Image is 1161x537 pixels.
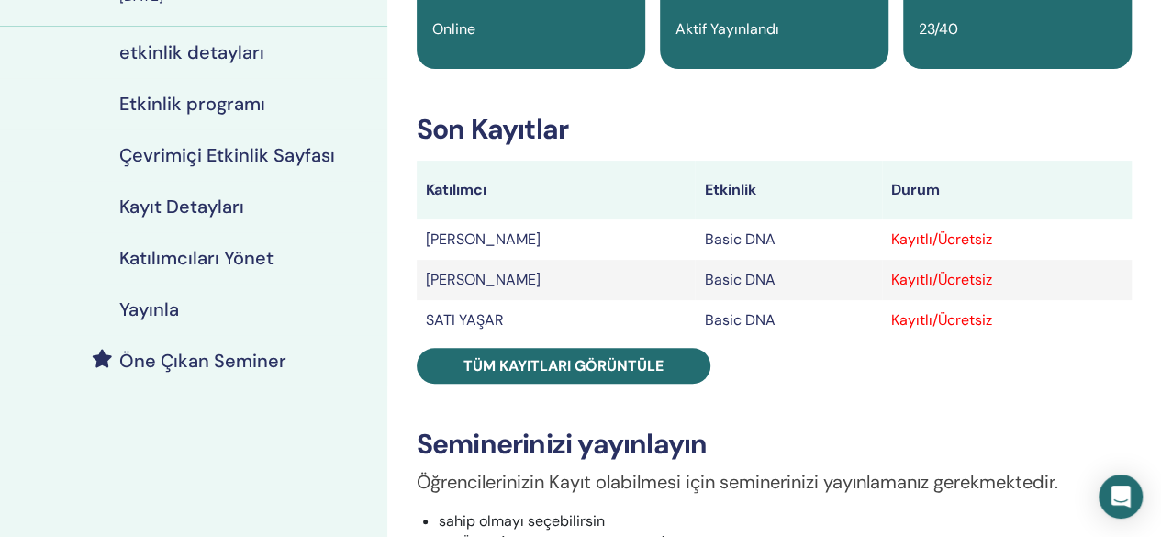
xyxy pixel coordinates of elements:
[119,144,335,166] h4: Çevrimiçi Etkinlik Sayfası
[417,113,1132,146] h3: Son Kayıtlar
[119,41,264,63] h4: etkinlik detayları
[417,300,696,341] td: SATI YAŞAR
[119,247,274,269] h4: Katılımcıları Yönet
[119,298,179,320] h4: Yayınla
[1099,475,1143,519] div: Open Intercom Messenger
[417,161,696,219] th: Katılımcı
[919,19,958,39] span: 23/40
[882,161,1132,219] th: Durum
[695,300,881,341] td: Basic DNA
[891,269,1122,291] div: Kayıtlı/Ücretsiz
[675,19,779,39] span: Aktif Yayınlandı
[119,196,244,218] h4: Kayıt Detayları
[417,219,696,260] td: [PERSON_NAME]
[417,428,1132,461] h3: Seminerinizi yayınlayın
[695,260,881,300] td: Basic DNA
[695,161,881,219] th: Etkinlik
[417,468,1132,496] p: Öğrencilerinizin Kayıt olabilmesi için seminerinizi yayınlamanız gerekmektedir.
[891,309,1122,331] div: Kayıtlı/Ücretsiz
[417,348,710,384] a: Tüm kayıtları görüntüle
[119,93,265,115] h4: Etkinlik programı
[119,350,286,372] h4: Öne Çıkan Seminer
[432,19,475,39] span: Online
[695,219,881,260] td: Basic DNA
[417,260,696,300] td: [PERSON_NAME]
[891,229,1122,251] div: Kayıtlı/Ücretsiz
[463,356,664,375] span: Tüm kayıtları görüntüle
